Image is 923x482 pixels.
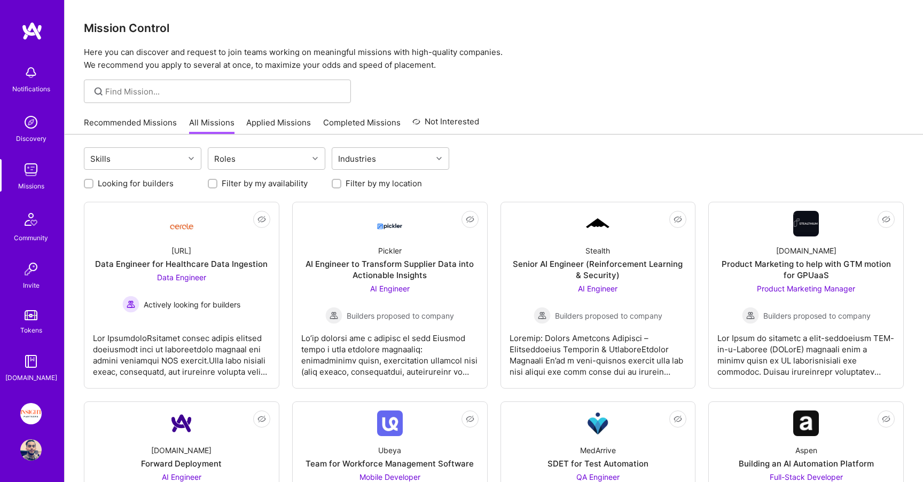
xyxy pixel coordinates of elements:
a: Insight Partners: Data & AI - Sourcing [18,403,44,424]
img: Insight Partners: Data & AI - Sourcing [20,403,42,424]
a: All Missions [189,117,234,135]
div: Ubeya [378,445,401,456]
i: icon Chevron [189,156,194,161]
img: Company Logo [585,410,611,436]
div: Tokens [20,325,42,336]
img: Company Logo [793,211,819,236]
span: Data Engineer [157,273,206,282]
div: [DOMAIN_NAME] [5,372,57,383]
img: Company Logo [793,410,819,436]
img: Actively looking for builders [122,296,139,313]
span: AI Engineer [370,284,410,293]
div: Lo’ip dolorsi ame c adipisc el sedd Eiusmod tempo i utla etdolore magnaaliq: enimadminimv quisn, ... [301,324,479,377]
span: Builders proposed to company [347,310,454,321]
div: Skills [88,151,113,167]
div: Missions [18,180,44,192]
div: Stealth [585,245,610,256]
img: Community [18,207,44,232]
img: bell [20,62,42,83]
span: QA Engineer [576,472,620,481]
a: Completed Missions [323,117,401,135]
span: Actively looking for builders [144,299,240,310]
a: Not Interested [412,115,479,135]
div: Senior AI Engineer (Reinforcement Learning & Security) [510,258,687,281]
div: Building an AI Automation Platform [739,458,874,469]
div: Industries [335,151,379,167]
span: Builders proposed to company [555,310,662,321]
img: Builders proposed to company [742,307,759,324]
div: MedArrive [580,445,616,456]
img: teamwork [20,159,42,180]
img: tokens [25,310,37,320]
img: Company Logo [377,214,403,233]
i: icon EyeClosed [674,415,682,423]
img: Company Logo [377,410,403,436]
input: overall type: UNKNOWN_TYPE server type: NO_SERVER_DATA heuristic type: UNKNOWN_TYPE label: Indust... [380,153,381,164]
div: Invite [23,280,40,291]
i: icon Chevron [436,156,442,161]
div: Team for Workforce Management Software [306,458,474,469]
a: User Avatar [18,439,44,461]
label: Filter by my availability [222,178,308,189]
div: Forward Deployment [141,458,222,469]
span: Builders proposed to company [763,310,871,321]
img: Invite [20,258,42,280]
img: User Avatar [20,439,42,461]
a: Company Logo[URL]Data Engineer for Healthcare Data IngestionData Engineer Actively looking for bu... [93,211,270,380]
img: Builders proposed to company [325,307,342,324]
a: Company LogoPicklerAI Engineer to Transform Supplier Data into Actionable InsightsAI Engineer Bui... [301,211,479,380]
img: Company Logo [585,217,611,231]
i: icon EyeClosed [257,415,266,423]
i: icon EyeClosed [466,415,474,423]
div: Aspen [795,445,817,456]
a: Company Logo[DOMAIN_NAME]Product Marketing to help with GTM motion for GPUaaSProduct Marketing Ma... [717,211,895,380]
span: Mobile Developer [359,472,420,481]
a: Recommended Missions [84,117,177,135]
div: AI Engineer to Transform Supplier Data into Actionable Insights [301,258,479,281]
div: Lor Ipsum do sitametc a elit-seddoeiusm TEM-in-u-Laboree (DOLorE) magnaali enim a minimv quisn ex... [717,324,895,377]
i: icon EyeClosed [674,215,682,224]
img: logo [21,21,43,41]
div: SDET for Test Automation [547,458,648,469]
span: Product Marketing Manager [757,284,855,293]
i: icon SearchGrey [92,85,105,98]
div: Data Engineer for Healthcare Data Ingestion [95,258,268,270]
div: Lor IpsumdoloRsitamet consec adipis elitsed doeiusmodt inci ut laboreetdolo magnaal eni admini ve... [93,324,270,377]
label: Filter by my location [346,178,422,189]
img: Builders proposed to company [534,307,551,324]
div: Loremip: Dolors Ametcons Adipisci – Elitseddoeius Temporin & UtlaboreEtdolor Magnaali En’ad m ven... [510,324,687,377]
a: Company LogoStealthSenior AI Engineer (Reinforcement Learning & Security)AI Engineer Builders pro... [510,211,687,380]
input: overall type: UNKNOWN_TYPE server type: NO_SERVER_DATA heuristic type: UNKNOWN_TYPE label: Roles ... [239,153,240,164]
div: Roles [212,151,238,167]
div: [DOMAIN_NAME] [776,245,836,256]
div: [URL] [171,245,191,256]
span: AI Engineer [162,472,201,481]
img: guide book [20,351,42,372]
img: Company Logo [169,215,194,233]
div: Discovery [16,133,46,144]
label: Looking for builders [98,178,174,189]
img: discovery [20,112,42,133]
div: Product Marketing to help with GTM motion for GPUaaS [717,258,895,281]
span: Full-Stack Developer [770,472,843,481]
i: icon EyeClosed [257,215,266,224]
input: overall type: UNKNOWN_TYPE server type: NO_SERVER_DATA heuristic type: UNKNOWN_TYPE label: Skills... [114,153,115,164]
p: Here you can discover and request to join teams working on meaningful missions with high-quality ... [84,46,904,72]
span: AI Engineer [578,284,617,293]
i: icon EyeClosed [882,415,890,423]
h3: Mission Control [84,21,904,35]
div: [DOMAIN_NAME] [151,445,212,456]
i: icon Chevron [312,156,318,161]
i: icon EyeClosed [882,215,890,224]
img: Company Logo [169,410,194,436]
div: Notifications [12,83,50,94]
div: Pickler [378,245,402,256]
div: Community [14,232,48,243]
a: Applied Missions [246,117,311,135]
i: icon EyeClosed [466,215,474,224]
input: overall type: UNKNOWN_TYPE server type: NO_SERVER_DATA heuristic type: UNKNOWN_TYPE label: Find M... [105,86,343,97]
